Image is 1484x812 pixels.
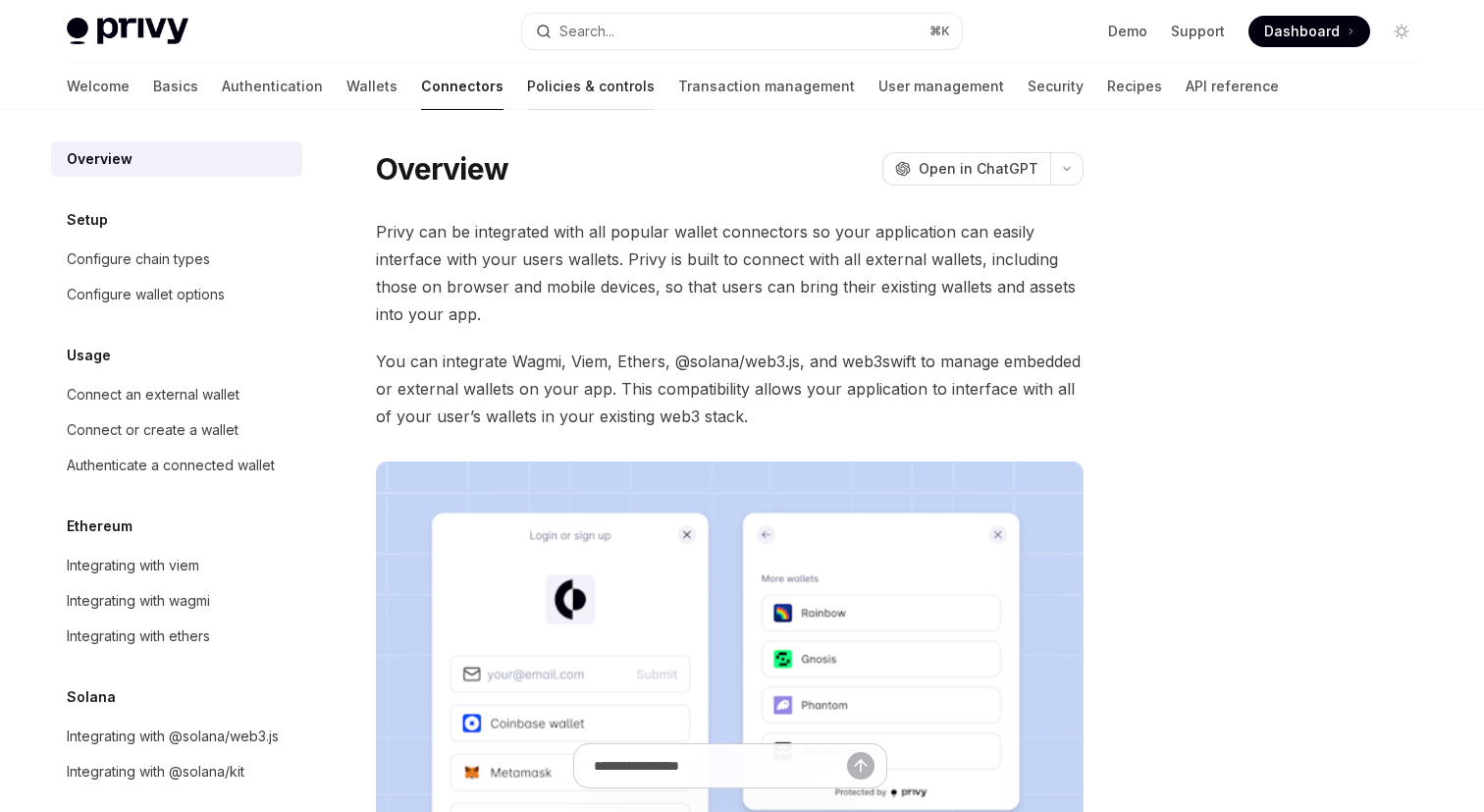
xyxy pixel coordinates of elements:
[1107,63,1162,110] a: Recipes
[51,619,302,654] a: Integrating with ethers
[1186,63,1279,110] a: API reference
[882,152,1050,186] button: Open in ChatGPT
[51,754,302,789] a: Integrating with @solana/kit
[67,418,238,442] div: Connect or create a wallet
[376,151,508,187] h1: Overview
[67,208,108,232] h5: Setup
[51,377,302,412] a: Connect an external wallet
[1386,16,1417,47] button: Toggle dark mode
[67,18,188,45] img: light logo
[1108,22,1147,41] a: Demo
[678,63,855,110] a: Transaction management
[1264,22,1340,41] span: Dashboard
[51,412,302,448] a: Connect or create a wallet
[67,383,239,406] div: Connect an external wallet
[559,20,614,43] div: Search...
[67,283,225,306] div: Configure wallet options
[67,725,279,748] div: Integrating with @solana/web3.js
[376,218,1084,328] span: Privy can be integrated with all popular wallet connectors so your application can easily interfa...
[929,24,950,39] span: ⌘ K
[51,242,302,277] a: Configure chain types
[919,159,1038,179] span: Open in ChatGPT
[878,63,1004,110] a: User management
[51,719,302,754] a: Integrating with @solana/web3.js
[67,624,210,648] div: Integrating with ethers
[67,514,132,538] h5: Ethereum
[67,760,244,784] div: Integrating with @solana/kit
[1028,63,1084,110] a: Security
[346,63,397,110] a: Wallets
[67,589,210,613] div: Integrating with wagmi
[67,63,130,110] a: Welcome
[153,63,198,110] a: Basics
[222,63,323,110] a: Authentication
[67,344,111,367] h5: Usage
[1171,22,1225,41] a: Support
[67,454,275,477] div: Authenticate a connected wallet
[67,685,116,709] h5: Solana
[51,583,302,619] a: Integrating with wagmi
[67,147,132,171] div: Overview
[527,63,655,110] a: Policies & controls
[51,141,302,177] a: Overview
[847,752,874,780] button: Send message
[421,63,503,110] a: Connectors
[67,554,199,577] div: Integrating with viem
[51,548,302,583] a: Integrating with viem
[51,277,302,312] a: Configure wallet options
[522,14,962,49] button: Search...⌘K
[67,247,210,271] div: Configure chain types
[376,348,1084,430] span: You can integrate Wagmi, Viem, Ethers, @solana/web3.js, and web3swift to manage embedded or exter...
[51,448,302,483] a: Authenticate a connected wallet
[1248,16,1370,47] a: Dashboard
